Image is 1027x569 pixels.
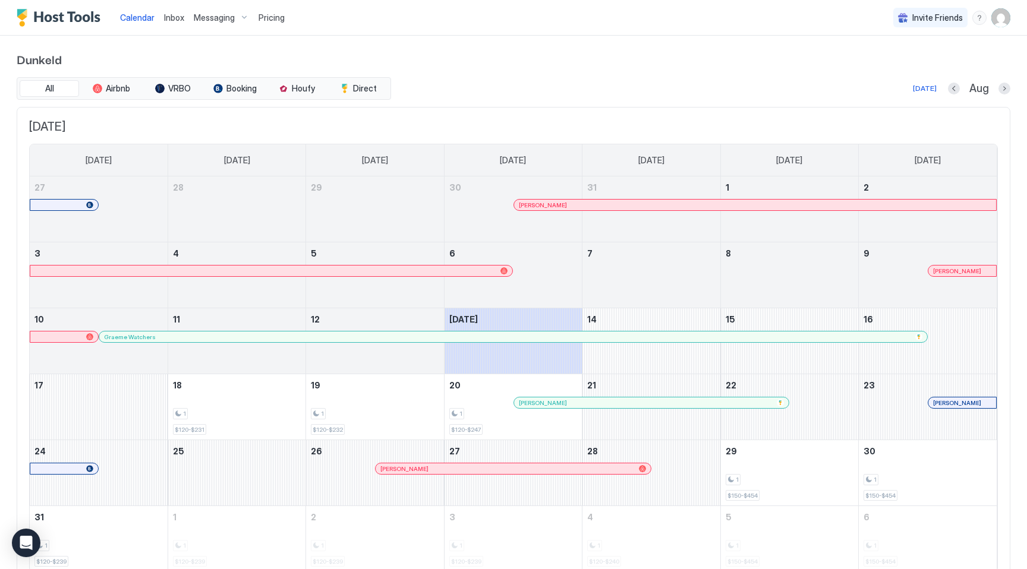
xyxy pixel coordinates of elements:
[81,80,141,97] button: Airbnb
[164,11,184,24] a: Inbox
[449,446,460,456] span: 27
[173,314,180,324] span: 11
[120,11,155,24] a: Calendar
[874,476,877,483] span: 1
[582,308,720,330] a: August 14, 2025
[173,446,184,456] span: 25
[445,374,582,396] a: August 20, 2025
[30,308,168,374] td: August 10, 2025
[17,50,1010,68] span: Dunkeld
[721,440,858,462] a: August 29, 2025
[582,176,720,198] a: July 31, 2025
[224,155,250,166] span: [DATE]
[587,182,597,192] span: 31
[444,176,582,242] td: July 30, 2025
[969,82,989,96] span: Aug
[380,465,645,473] div: [PERSON_NAME]
[727,492,758,500] span: $150-$454
[164,12,184,23] span: Inbox
[903,144,953,176] a: Saturday
[34,512,44,522] span: 31
[519,399,784,407] div: [PERSON_NAME]
[173,512,177,522] span: 1
[626,144,676,176] a: Thursday
[587,314,597,324] span: 14
[30,440,168,506] td: August 24, 2025
[445,440,582,462] a: August 27, 2025
[721,506,858,528] a: September 5, 2025
[30,242,168,308] td: August 3, 2025
[720,308,858,374] td: August 15, 2025
[173,248,179,258] span: 4
[582,176,720,242] td: July 31, 2025
[726,512,732,522] span: 5
[311,380,320,390] span: 19
[776,155,802,166] span: [DATE]
[30,308,168,330] a: August 10, 2025
[306,242,444,308] td: August 5, 2025
[720,440,858,506] td: August 29, 2025
[306,506,443,528] a: September 2, 2025
[306,308,444,374] td: August 12, 2025
[168,374,305,440] td: August 18, 2025
[519,399,567,407] span: [PERSON_NAME]
[864,182,869,192] span: 2
[194,12,235,23] span: Messaging
[859,176,997,242] td: August 2, 2025
[933,399,991,407] div: [PERSON_NAME]
[173,182,184,192] span: 28
[34,248,40,258] span: 3
[311,314,320,324] span: 12
[30,176,168,242] td: July 27, 2025
[34,380,43,390] span: 17
[859,242,997,308] td: August 9, 2025
[36,558,67,565] span: $120-$239
[168,308,305,374] td: August 11, 2025
[86,155,112,166] span: [DATE]
[34,182,45,192] span: 27
[864,314,873,324] span: 16
[45,542,48,549] span: 1
[306,374,443,396] a: August 19, 2025
[582,440,720,506] td: August 28, 2025
[205,80,264,97] button: Booking
[306,308,443,330] a: August 12, 2025
[449,512,455,522] span: 3
[306,440,444,506] td: August 26, 2025
[120,12,155,23] span: Calendar
[720,374,858,440] td: August 22, 2025
[212,144,262,176] a: Monday
[168,440,305,462] a: August 25, 2025
[30,374,168,440] td: August 17, 2025
[915,155,941,166] span: [DATE]
[445,242,582,264] a: August 6, 2025
[864,512,870,522] span: 6
[30,176,168,198] a: July 27, 2025
[445,308,582,330] a: August 13, 2025
[726,314,735,324] span: 15
[306,242,443,264] a: August 5, 2025
[933,267,981,275] span: [PERSON_NAME]
[859,374,997,440] td: August 23, 2025
[720,242,858,308] td: August 8, 2025
[736,476,739,483] span: 1
[306,374,444,440] td: August 19, 2025
[587,446,598,456] span: 28
[380,465,429,473] span: [PERSON_NAME]
[859,506,997,528] a: September 6, 2025
[582,374,720,396] a: August 21, 2025
[720,176,858,242] td: August 1, 2025
[721,308,858,330] a: August 15, 2025
[864,380,875,390] span: 23
[311,512,316,522] span: 2
[168,506,305,528] a: September 1, 2025
[864,446,875,456] span: 30
[865,492,896,500] span: $150-$454
[859,440,997,462] a: August 30, 2025
[104,333,156,341] span: Graeme Watchers
[306,176,444,242] td: July 29, 2025
[449,380,461,390] span: 20
[721,176,858,198] a: August 1, 2025
[587,512,593,522] span: 4
[183,410,186,418] span: 1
